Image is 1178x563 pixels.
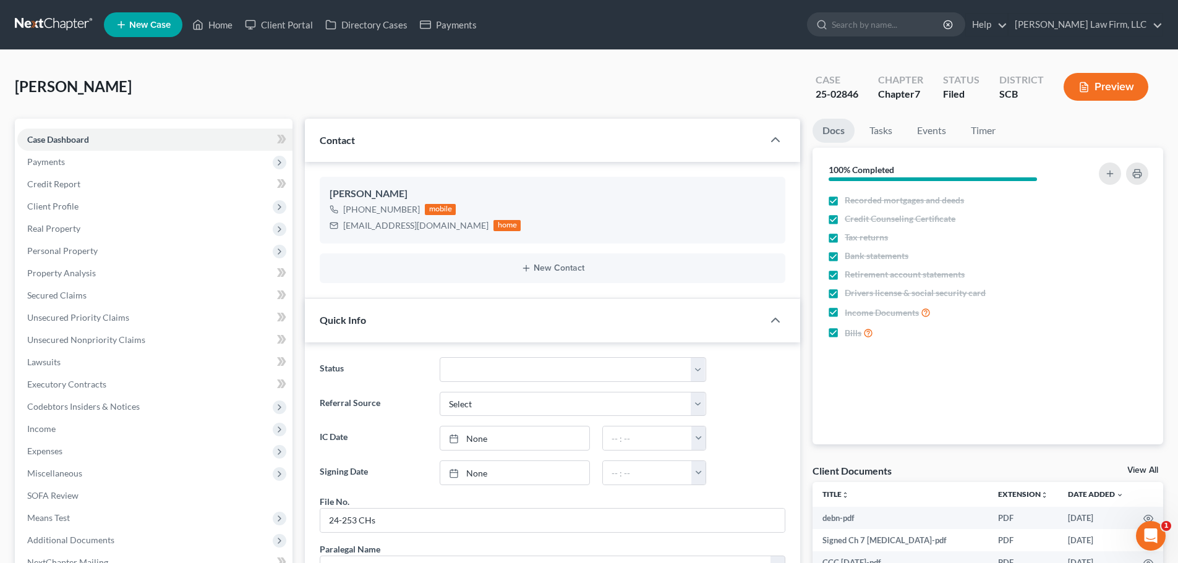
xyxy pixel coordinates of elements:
[27,401,140,412] span: Codebtors Insiders & Notices
[845,307,919,319] span: Income Documents
[845,250,908,262] span: Bank statements
[27,201,79,211] span: Client Profile
[440,426,589,450] a: None
[1064,73,1148,101] button: Preview
[27,357,61,367] span: Lawsuits
[319,14,414,36] a: Directory Cases
[27,290,87,300] span: Secured Claims
[27,535,114,545] span: Additional Documents
[813,507,988,529] td: debn-pdf
[493,220,521,231] div: home
[943,73,980,87] div: Status
[27,423,56,434] span: Income
[425,204,456,215] div: mobile
[239,14,319,36] a: Client Portal
[1136,521,1166,551] iframe: Intercom live chat
[320,543,380,556] div: Paralegal Name
[878,87,923,101] div: Chapter
[1058,507,1133,529] td: [DATE]
[27,490,79,501] span: SOFA Review
[603,426,692,450] input: -- : --
[832,13,945,36] input: Search by name...
[813,529,988,551] td: Signed Ch 7 [MEDICAL_DATA]-pdf
[845,194,964,206] span: Recorded mortgages and deeds
[343,219,489,232] div: [EMAIL_ADDRESS][DOMAIN_NAME]
[414,14,483,36] a: Payments
[17,307,292,329] a: Unsecured Priority Claims
[27,512,70,523] span: Means Test
[845,231,888,243] span: Tax returns
[816,87,858,101] div: 25-02846
[27,245,98,256] span: Personal Property
[27,156,65,167] span: Payments
[961,119,1005,143] a: Timer
[330,263,775,273] button: New Contact
[27,179,80,189] span: Credit Report
[988,507,1058,529] td: PDF
[17,262,292,284] a: Property Analysis
[314,392,433,417] label: Referral Source
[907,119,956,143] a: Events
[998,489,1048,499] a: Extensionunfold_more
[320,314,366,326] span: Quick Info
[17,129,292,151] a: Case Dashboard
[845,268,965,281] span: Retirement account statements
[27,268,96,278] span: Property Analysis
[813,464,892,477] div: Client Documents
[845,287,986,299] span: Drivers license & social security card
[27,312,129,323] span: Unsecured Priority Claims
[27,223,80,234] span: Real Property
[27,468,82,478] span: Miscellaneous
[878,73,923,87] div: Chapter
[129,20,171,30] span: New Case
[17,284,292,307] a: Secured Claims
[966,14,1007,36] a: Help
[988,529,1058,551] td: PDF
[999,87,1044,101] div: SCB
[320,134,355,146] span: Contact
[27,134,89,145] span: Case Dashboard
[314,357,433,382] label: Status
[1041,491,1048,499] i: unfold_more
[17,485,292,507] a: SOFA Review
[1009,14,1163,36] a: [PERSON_NAME] Law Firm, LLC
[314,460,433,485] label: Signing Date
[320,495,349,508] div: File No.
[999,73,1044,87] div: District
[343,203,420,216] div: [PHONE_NUMBER]
[1068,489,1124,499] a: Date Added expand_more
[813,119,855,143] a: Docs
[186,14,239,36] a: Home
[845,327,861,339] span: Bills
[15,77,132,95] span: [PERSON_NAME]
[440,461,589,485] a: None
[17,173,292,195] a: Credit Report
[860,119,902,143] a: Tasks
[943,87,980,101] div: Filed
[603,461,692,485] input: -- : --
[842,491,849,499] i: unfold_more
[1058,529,1133,551] td: [DATE]
[330,187,775,201] div: [PERSON_NAME]
[320,509,785,532] input: --
[27,446,62,456] span: Expenses
[1127,466,1158,475] a: View All
[845,213,955,225] span: Credit Counseling Certificate
[17,373,292,396] a: Executory Contracts
[1116,491,1124,499] i: expand_more
[915,88,920,99] span: 7
[829,164,894,175] strong: 100% Completed
[1161,521,1171,531] span: 1
[17,329,292,351] a: Unsecured Nonpriority Claims
[27,379,106,389] span: Executory Contracts
[17,351,292,373] a: Lawsuits
[27,334,145,345] span: Unsecured Nonpriority Claims
[822,489,849,499] a: Titleunfold_more
[314,426,433,451] label: IC Date
[816,73,858,87] div: Case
